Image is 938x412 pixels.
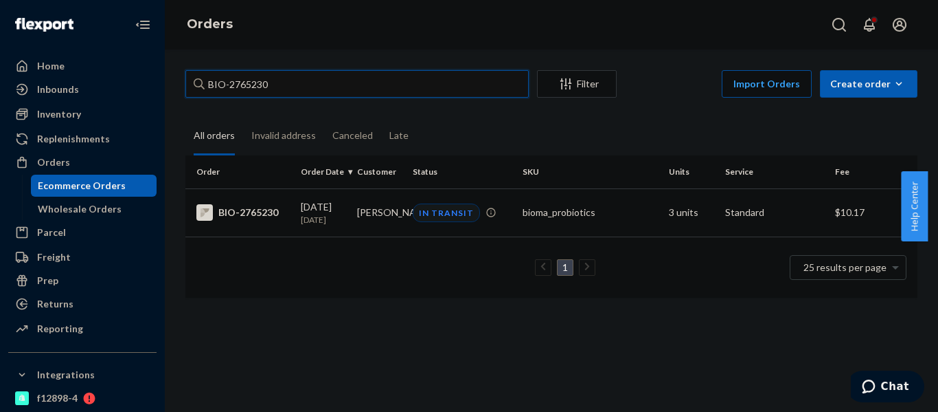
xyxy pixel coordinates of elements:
[722,70,812,98] button: Import Orders
[8,221,157,243] a: Parcel
[413,204,480,222] div: IN TRANSIT
[37,155,70,169] div: Orders
[856,11,883,39] button: Open notifications
[37,297,73,311] div: Returns
[407,155,517,188] th: Status
[196,204,290,221] div: BIO-2765230
[37,132,110,146] div: Replenishments
[185,155,295,188] th: Order
[725,206,824,219] p: Standard
[820,70,917,98] button: Create order
[517,155,663,188] th: SKU
[663,188,720,237] td: 3 units
[301,200,346,226] div: [DATE]
[8,318,157,340] a: Reporting
[720,155,830,188] th: Service
[194,118,235,155] div: All orders
[176,5,244,45] ol: breadcrumbs
[537,70,617,98] button: Filter
[185,70,529,98] input: Search orders
[251,118,316,153] div: Invalid address
[851,371,924,405] iframe: Opens a widget where you can chat to one of our agents
[8,55,157,77] a: Home
[901,171,928,241] button: Help Center
[8,151,157,173] a: Orders
[8,387,157,409] a: f12898-4
[886,11,913,39] button: Open account menu
[129,11,157,39] button: Close Navigation
[37,368,95,382] div: Integrations
[37,226,66,239] div: Parcel
[187,17,233,32] a: Orders
[295,155,352,188] th: Order Date
[37,322,83,336] div: Reporting
[830,188,917,237] td: $10.17
[803,261,886,273] span: 25 results per page
[523,206,658,219] div: bioma_probiotics
[8,293,157,315] a: Returns
[15,18,73,32] img: Flexport logo
[830,77,907,91] div: Create order
[8,270,157,292] a: Prep
[389,118,409,153] div: Late
[37,250,71,264] div: Freight
[663,155,720,188] th: Units
[37,83,79,96] div: Inbounds
[8,128,157,150] a: Replenishments
[332,118,373,153] div: Canceled
[825,11,853,39] button: Open Search Box
[37,107,81,121] div: Inventory
[8,78,157,100] a: Inbounds
[538,77,616,91] div: Filter
[352,188,408,237] td: [PERSON_NAME]
[8,364,157,386] button: Integrations
[301,214,346,226] p: [DATE]
[37,274,58,288] div: Prep
[31,198,157,220] a: Wholesale Orders
[560,261,571,273] a: Page 1 is your current page
[38,179,126,193] div: Ecommerce Orders
[31,175,157,197] a: Ecommerce Orders
[8,103,157,125] a: Inventory
[37,391,78,405] div: f12898-4
[830,155,917,188] th: Fee
[357,166,402,177] div: Customer
[37,59,65,73] div: Home
[8,246,157,268] a: Freight
[38,202,122,216] div: Wholesale Orders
